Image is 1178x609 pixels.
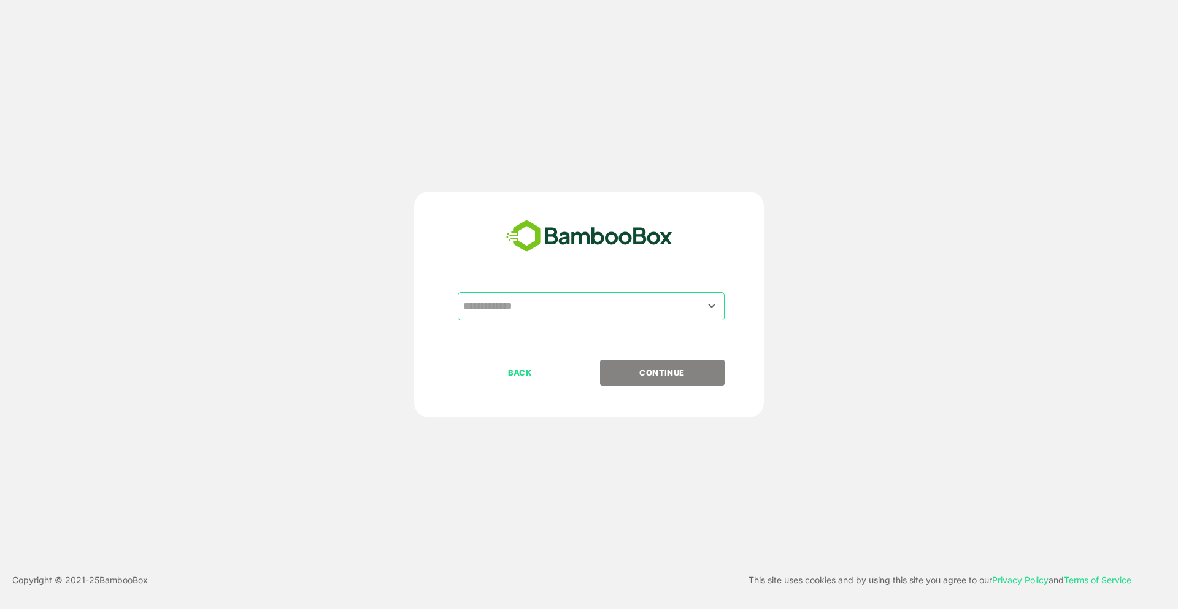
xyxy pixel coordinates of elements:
button: CONTINUE [600,360,725,386]
p: CONTINUE [601,366,723,379]
button: BACK [458,360,582,386]
img: bamboobox [499,216,679,257]
p: Copyright © 2021- 25 BambooBox [12,573,148,588]
a: Terms of Service [1064,575,1131,585]
a: Privacy Policy [992,575,1049,585]
p: This site uses cookies and by using this site you agree to our and [749,573,1131,588]
p: BACK [459,366,582,379]
button: Open [704,298,720,314]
